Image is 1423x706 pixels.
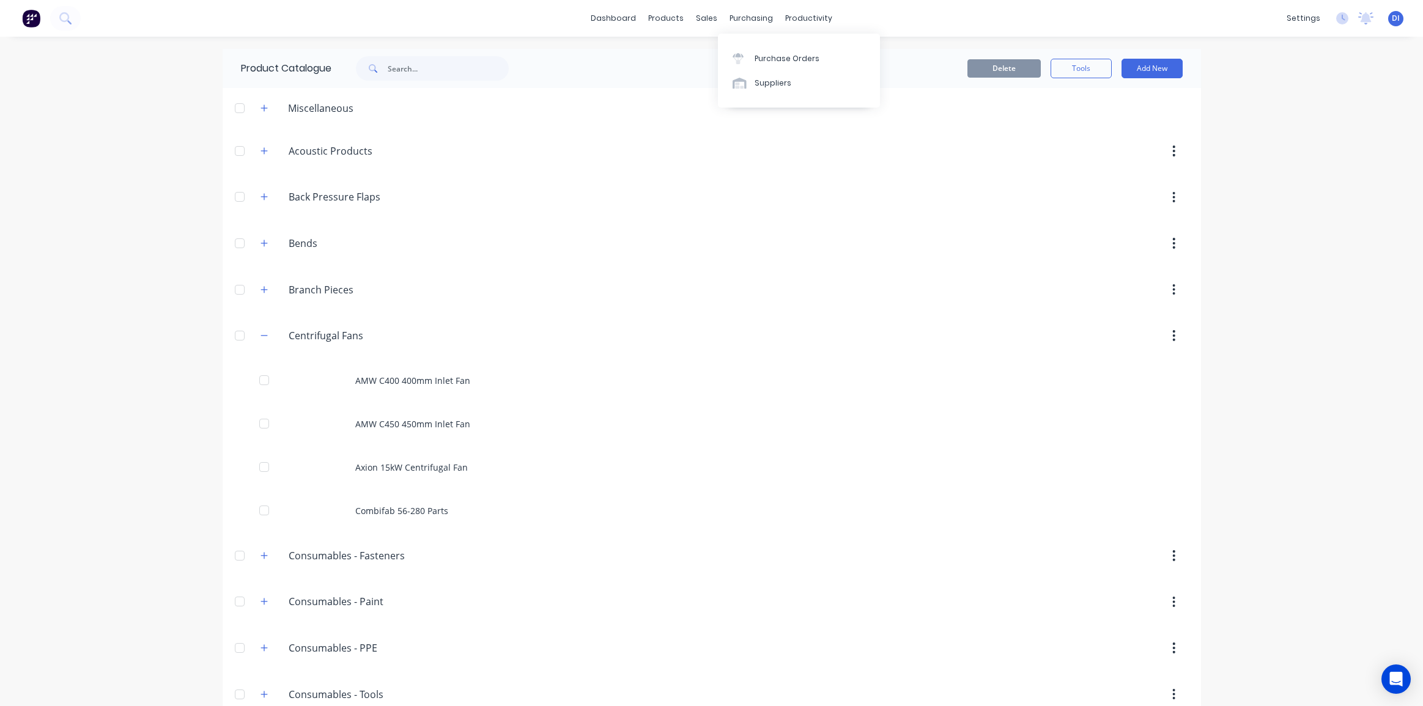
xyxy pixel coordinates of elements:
[289,282,434,297] input: Enter category name
[718,71,880,95] a: Suppliers
[289,548,434,563] input: Enter category name
[289,236,434,251] input: Enter category name
[223,446,1201,489] div: Axion 15kW Centrifugal Fan
[642,9,690,28] div: products
[1392,13,1400,24] span: DI
[967,59,1041,78] button: Delete
[278,101,363,116] div: Miscellaneous
[718,46,880,70] a: Purchase Orders
[1381,664,1411,694] div: Open Intercom Messenger
[755,53,819,64] div: Purchase Orders
[223,49,331,88] div: Product Catalogue
[690,9,723,28] div: sales
[223,402,1201,446] div: AMW C450 450mm Inlet Fan
[779,9,838,28] div: productivity
[223,359,1201,402] div: AMW C400 400mm Inlet Fan
[1051,59,1112,78] button: Tools
[289,641,434,655] input: Enter category name
[289,328,434,343] input: Enter category name
[289,144,434,158] input: Enter category name
[289,189,434,204] input: Enter category name
[22,9,40,28] img: Factory
[585,9,642,28] a: dashboard
[388,56,509,81] input: Search...
[1122,59,1183,78] button: Add New
[1281,9,1326,28] div: settings
[723,9,779,28] div: purchasing
[755,78,791,89] div: Suppliers
[289,594,434,609] input: Enter category name
[289,687,434,702] input: Enter category name
[223,489,1201,532] div: Combifab 56-280 Parts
